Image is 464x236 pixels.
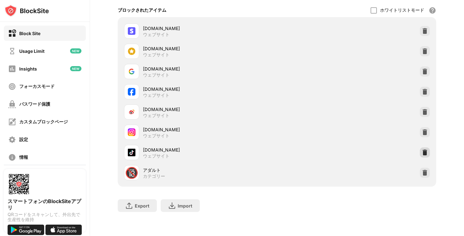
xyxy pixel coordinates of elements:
[8,153,16,161] img: about-off.svg
[8,136,16,144] img: settings-off.svg
[125,166,138,179] div: 🔞
[178,203,192,208] div: Import
[118,7,166,13] div: ブロックされたアイテム
[143,126,277,133] div: [DOMAIN_NAME]
[8,118,16,126] img: customize-block-page-off.svg
[128,108,135,116] img: favicons
[8,100,16,108] img: password-protection-off.svg
[45,225,82,235] img: download-on-the-app-store.svg
[19,31,40,36] div: Block Site
[143,86,277,92] div: [DOMAIN_NAME]
[128,68,135,75] img: favicons
[19,101,50,107] div: パスワード保護
[8,198,82,211] div: スマートフォンのBlockSiteアプリ
[8,212,82,222] div: QRコードをスキャンして、外出先で生産性を維持
[70,66,81,71] img: new-icon.svg
[19,154,28,160] div: 情報
[19,84,55,90] div: フォーカスモード
[8,29,16,37] img: block-on.svg
[143,173,165,179] div: カテゴリー
[8,47,16,55] img: time-usage-off.svg
[128,27,135,35] img: favicons
[143,52,170,58] div: ウェブサイト
[8,173,30,196] img: options-page-qr-code.png
[380,7,424,13] div: ホワイトリストモード
[19,137,28,143] div: 設定
[143,25,277,32] div: [DOMAIN_NAME]
[143,45,277,52] div: [DOMAIN_NAME]
[143,65,277,72] div: [DOMAIN_NAME]
[4,4,49,17] img: logo-blocksite.svg
[143,32,170,37] div: ウェブサイト
[143,133,170,139] div: ウェブサイト
[143,146,277,153] div: [DOMAIN_NAME]
[143,153,170,159] div: ウェブサイト
[143,92,170,98] div: ウェブサイト
[143,113,170,118] div: ウェブサイト
[135,203,149,208] div: Export
[8,65,16,73] img: insights-off.svg
[128,128,135,136] img: favicons
[143,106,277,113] div: [DOMAIN_NAME]
[19,48,45,54] div: Usage Limit
[70,48,81,53] img: new-icon.svg
[143,167,277,173] div: アダルト
[8,225,44,235] img: get-it-on-google-play.svg
[19,119,68,125] div: カスタムブロックページ
[8,83,16,90] img: focus-off.svg
[19,66,37,71] div: Insights
[128,88,135,96] img: favicons
[128,149,135,156] img: favicons
[128,47,135,55] img: favicons
[143,72,170,78] div: ウェブサイト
